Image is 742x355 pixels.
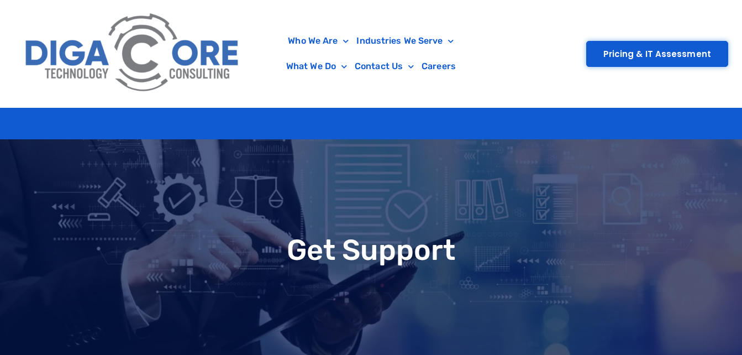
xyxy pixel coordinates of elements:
span: Pricing & IT Assessment [603,50,711,58]
a: What We Do [282,54,351,79]
a: Industries We Serve [352,28,457,54]
img: Digacore Logo [19,6,246,102]
a: Contact Us [351,54,418,79]
a: Careers [418,54,460,79]
h1: Get Support [6,236,736,264]
a: Who We Are [284,28,352,54]
a: Pricing & IT Assessment [586,41,728,67]
nav: Menu [252,28,490,79]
